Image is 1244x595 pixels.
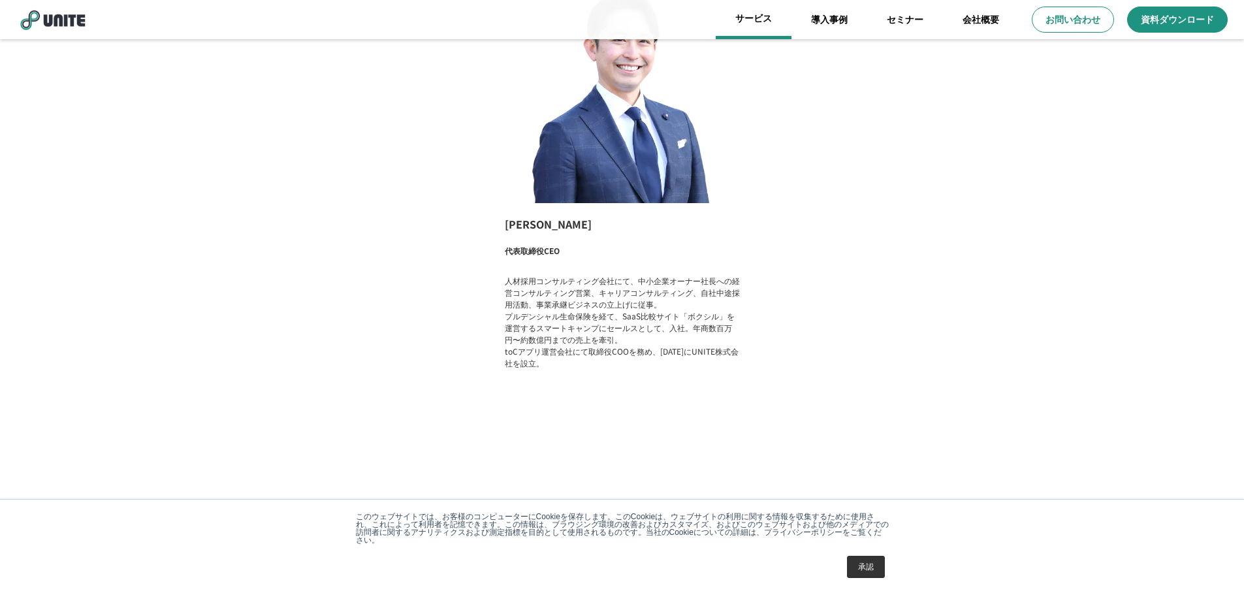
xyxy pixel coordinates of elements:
div: チャットウィジェット [1009,428,1244,595]
a: 資料ダウンロード [1127,7,1228,33]
p: このウェブサイトでは、お客様のコンピューターにCookieを保存します。このCookieは、ウェブサイトの利用に関する情報を収集するために使用され、これによって利用者を記憶できます。この情報は、... [356,513,889,544]
p: [PERSON_NAME] [505,216,740,232]
iframe: Chat Widget [1009,428,1244,595]
a: お問い合わせ [1032,7,1114,33]
p: 代表取締役CEO [505,245,560,262]
p: 資料ダウンロード [1141,13,1214,26]
p: お問い合わせ [1045,13,1100,26]
p: 人材採用コンサルティング会社にて、中小企業オーナー社長への経営コンサルティング営業、キャリアコンサルティング、自社中途採用活動、事業承継ビジネスの立上げに従事。 プルデンシャル生命保険を経て、S... [505,275,740,369]
a: 承認 [847,556,885,578]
